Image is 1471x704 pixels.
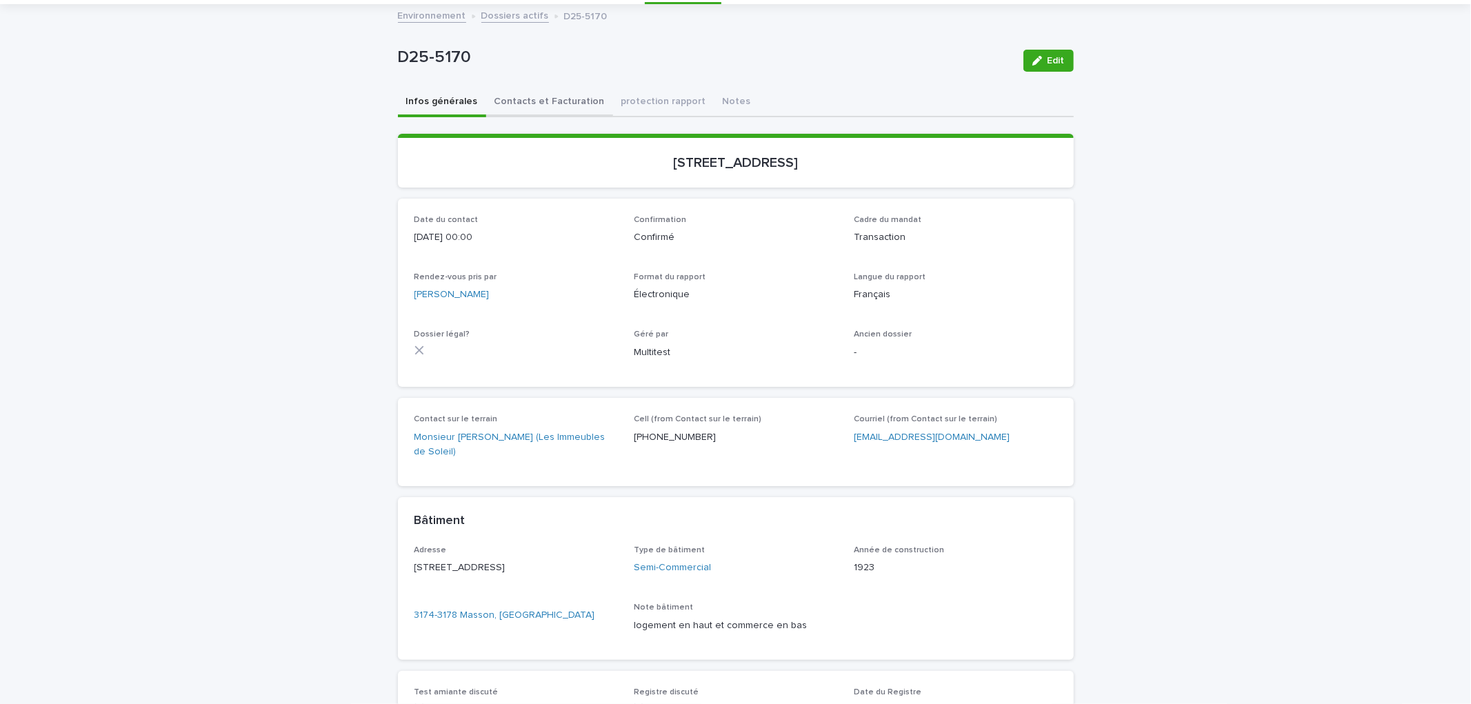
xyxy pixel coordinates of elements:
p: 1923 [854,561,1057,575]
a: Environnement [398,7,466,23]
span: Edit [1048,56,1065,66]
h2: Bâtiment [414,514,466,529]
button: protection rapport [613,88,714,117]
span: Confirmation [634,216,686,224]
p: Transaction [854,230,1057,245]
p: Électronique [634,288,837,302]
p: [STREET_ADDRESS] [414,561,618,575]
button: Edit [1023,50,1074,72]
span: Dossier légal? [414,330,470,339]
span: Registre discuté [634,688,699,696]
span: Courriel (from Contact sur le terrain) [854,415,997,423]
span: Note bâtiment [634,603,693,612]
p: Confirmé [634,230,837,245]
a: 3174-3178 Masson, [GEOGRAPHIC_DATA] [414,608,595,623]
span: Langue du rapport [854,273,925,281]
span: Cell (from Contact sur le terrain) [634,415,761,423]
p: [DATE] 00:00 [414,230,618,245]
p: [PHONE_NUMBER] [634,430,837,445]
span: Date du Registre [854,688,921,696]
span: Géré par [634,330,668,339]
span: Test amiante discuté [414,688,499,696]
a: [PERSON_NAME] [414,288,490,302]
p: D25-5170 [564,8,608,23]
span: Cadre du mandat [854,216,921,224]
p: D25-5170 [398,48,1012,68]
span: Date du contact [414,216,479,224]
span: Contact sur le terrain [414,415,498,423]
button: Notes [714,88,759,117]
a: Monsieur [PERSON_NAME] (Les Immeubles de Soleil) [414,430,618,459]
p: logement en haut et commerce en bas [634,618,837,633]
span: Rendez-vous pris par [414,273,497,281]
button: Infos générales [398,88,486,117]
a: Dossiers actifs [481,7,549,23]
p: - [854,345,1057,360]
p: [STREET_ADDRESS] [414,154,1057,171]
p: Multitest [634,345,837,360]
span: Adresse [414,546,447,554]
a: [EMAIL_ADDRESS][DOMAIN_NAME] [854,432,1010,442]
p: Français [854,288,1057,302]
span: Format du rapport [634,273,706,281]
span: Ancien dossier [854,330,912,339]
button: Contacts et Facturation [486,88,613,117]
span: Type de bâtiment [634,546,705,554]
span: Année de construction [854,546,944,554]
a: Semi-Commercial [634,561,711,575]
